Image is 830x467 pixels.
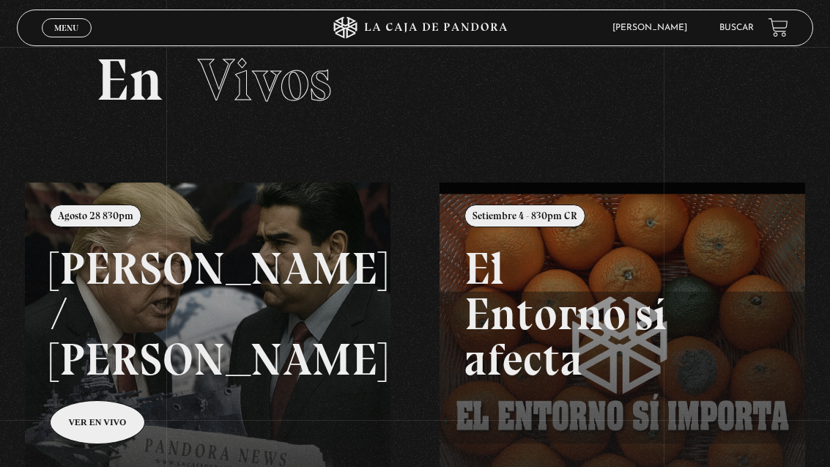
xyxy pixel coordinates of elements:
[49,36,84,46] span: Cerrar
[768,18,788,37] a: View your shopping cart
[54,23,78,32] span: Menu
[719,23,754,32] a: Buscar
[605,23,702,32] span: [PERSON_NAME]
[198,45,332,115] span: Vivos
[96,51,733,109] h2: En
